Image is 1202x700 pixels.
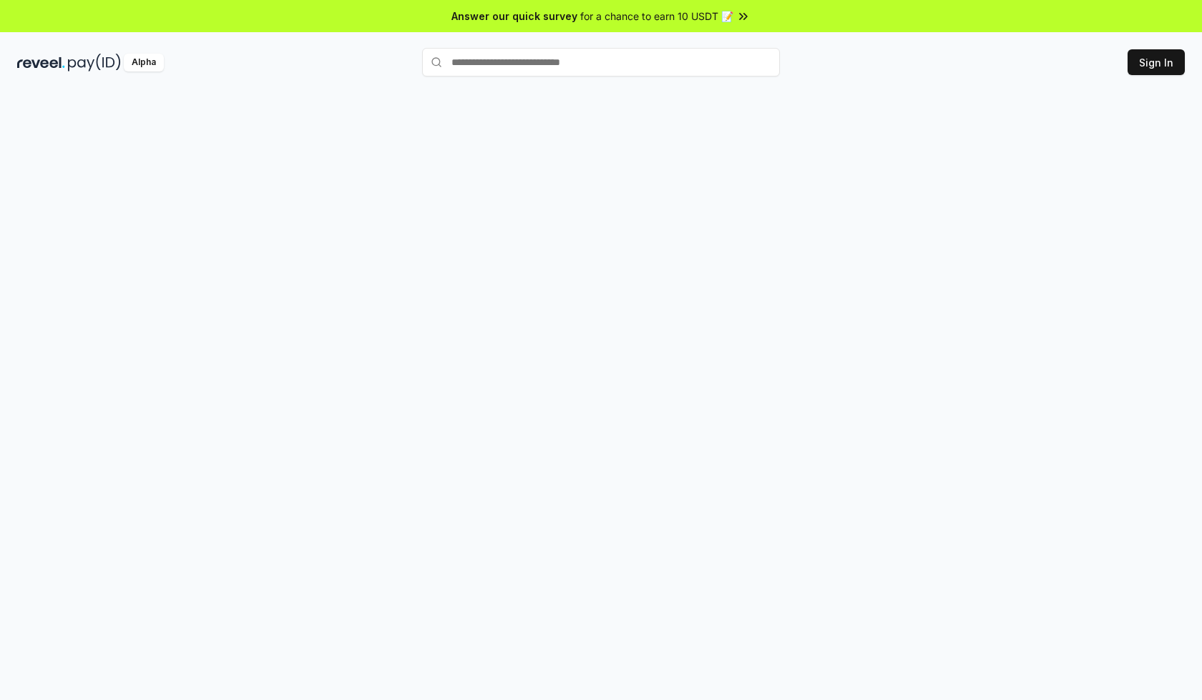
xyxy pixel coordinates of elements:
[17,54,65,72] img: reveel_dark
[1128,49,1185,75] button: Sign In
[451,9,577,24] span: Answer our quick survey
[68,54,121,72] img: pay_id
[124,54,164,72] div: Alpha
[580,9,733,24] span: for a chance to earn 10 USDT 📝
